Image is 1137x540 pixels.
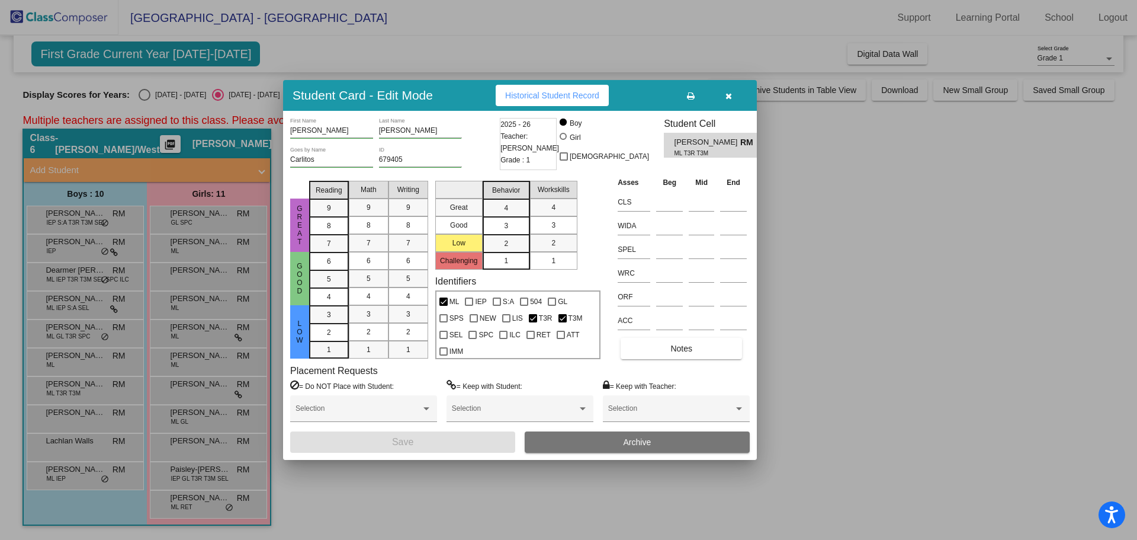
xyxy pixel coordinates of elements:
[449,295,460,309] span: ML
[675,136,740,149] span: [PERSON_NAME]
[406,202,410,213] span: 9
[449,328,463,342] span: SEL
[621,338,742,359] button: Notes
[603,380,676,392] label: = Keep with Teacher:
[618,217,650,235] input: assessment
[551,255,555,266] span: 1
[327,256,331,267] span: 6
[327,309,331,320] span: 3
[367,344,371,355] span: 1
[740,136,757,149] span: RM
[392,437,413,447] span: Save
[568,311,583,325] span: T3M
[618,193,650,211] input: assessment
[551,202,555,213] span: 4
[624,437,651,447] span: Archive
[367,202,371,213] span: 9
[717,176,750,189] th: End
[449,311,464,325] span: SPS
[367,273,371,284] span: 5
[504,221,508,231] span: 3
[367,255,371,266] span: 6
[537,328,551,342] span: RET
[290,365,378,376] label: Placement Requests
[504,203,508,213] span: 4
[397,184,419,195] span: Writing
[293,88,433,103] h3: Student Card - Edit Mode
[530,295,542,309] span: 504
[653,176,686,189] th: Beg
[294,205,305,246] span: Great
[478,328,493,342] span: SPC
[492,185,520,196] span: Behavior
[406,255,410,266] span: 6
[618,312,650,330] input: assessment
[406,291,410,302] span: 4
[503,295,514,309] span: S:A
[475,295,486,309] span: IEP
[379,156,462,164] input: Enter ID
[512,311,523,325] span: LIS
[480,311,496,325] span: NEW
[406,273,410,284] span: 5
[551,220,555,231] span: 3
[406,327,410,337] span: 2
[290,380,394,392] label: = Do NOT Place with Student:
[367,220,371,231] span: 8
[406,344,410,355] span: 1
[504,238,508,249] span: 2
[327,203,331,213] span: 9
[447,380,522,392] label: = Keep with Student:
[618,241,650,258] input: assessment
[316,185,342,196] span: Reading
[406,220,410,231] span: 8
[294,262,305,295] span: Good
[675,149,732,158] span: ML T3R T3M
[294,319,305,344] span: Low
[500,119,531,130] span: 2025 - 26
[327,327,331,338] span: 2
[500,154,530,166] span: Grade : 1
[327,274,331,285] span: 5
[327,292,331,302] span: 4
[367,238,371,248] span: 7
[551,238,555,248] span: 2
[406,238,410,248] span: 7
[327,344,331,355] span: 1
[435,276,476,287] label: Identifiers
[686,176,717,189] th: Mid
[558,295,567,309] span: GL
[538,184,570,195] span: Workskills
[509,328,521,342] span: ILC
[449,344,463,359] span: IMM
[569,132,581,143] div: Girl
[327,221,331,231] span: 8
[406,309,410,319] span: 3
[504,255,508,266] span: 1
[525,432,750,453] button: Archive
[670,344,692,353] span: Notes
[327,238,331,249] span: 7
[500,130,559,154] span: Teacher: [PERSON_NAME]
[618,264,650,282] input: assessment
[367,291,371,302] span: 4
[539,311,553,325] span: T3R
[664,118,767,129] h3: Student Cell
[367,327,371,337] span: 2
[367,309,371,319] span: 3
[618,288,650,306] input: assessment
[496,85,609,106] button: Historical Student Record
[290,432,515,453] button: Save
[615,176,653,189] th: Asses
[570,149,649,164] span: [DEMOGRAPHIC_DATA]
[567,328,580,342] span: ATT
[290,156,373,164] input: goes by name
[361,184,377,195] span: Math
[569,118,582,129] div: Boy
[505,91,599,100] span: Historical Student Record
